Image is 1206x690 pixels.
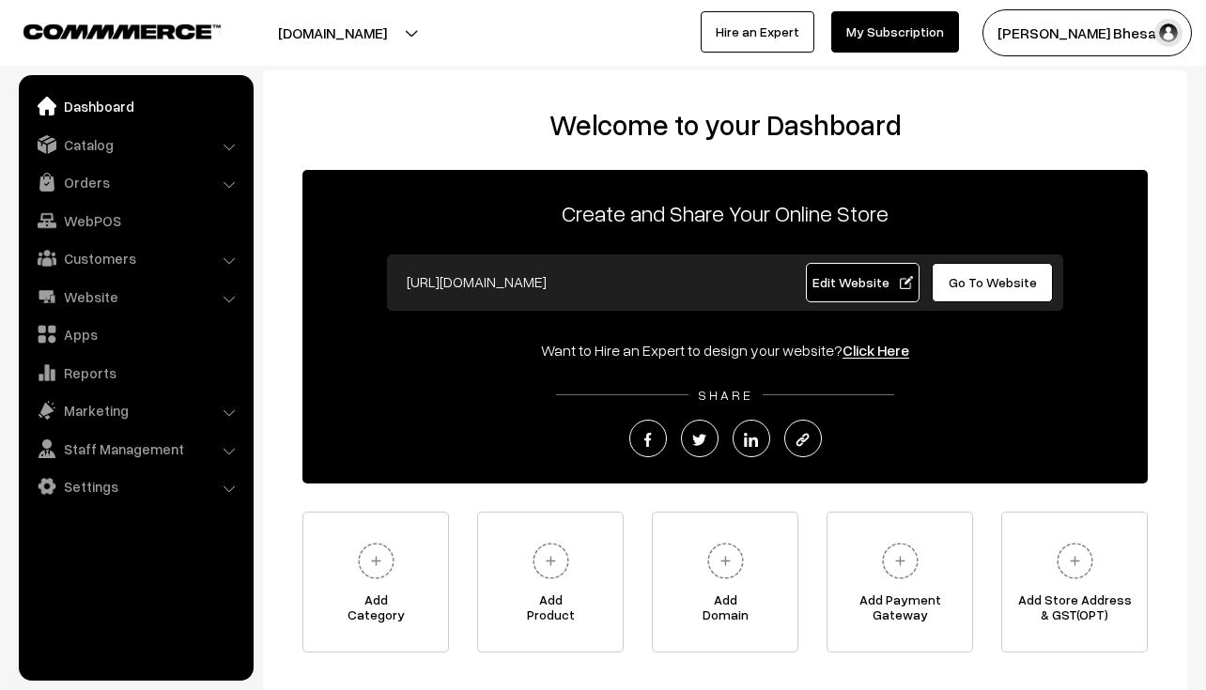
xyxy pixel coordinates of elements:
span: Add Product [478,592,623,630]
a: Add Store Address& GST(OPT) [1001,512,1148,652]
a: Hire an Expert [701,11,814,53]
a: AddCategory [302,512,449,652]
span: Add Domain [653,592,797,630]
h2: Welcome to your Dashboard [282,108,1168,142]
a: Click Here [843,341,909,360]
a: Add PaymentGateway [827,512,973,652]
img: plus.svg [700,535,751,587]
a: COMMMERCE [23,19,188,41]
button: [PERSON_NAME] Bhesani… [982,9,1192,56]
a: Marketing [23,393,247,427]
img: COMMMERCE [23,24,221,38]
a: WebPOS [23,204,247,238]
span: Edit Website [812,274,913,290]
img: plus.svg [874,535,926,587]
div: Want to Hire an Expert to design your website? [302,339,1148,361]
img: plus.svg [350,535,402,587]
a: AddProduct [477,512,624,652]
a: Customers [23,241,247,275]
a: Dashboard [23,89,247,123]
a: Settings [23,469,247,503]
a: Apps [23,317,247,351]
span: Add Store Address & GST(OPT) [1002,592,1147,630]
span: Go To Website [949,274,1037,290]
a: AddDomain [652,512,798,652]
button: [DOMAIN_NAME] [212,9,453,56]
span: Add Category [303,592,448,630]
a: Website [23,280,247,314]
span: SHARE [688,387,763,403]
a: Edit Website [806,263,920,302]
a: Reports [23,356,247,390]
a: Orders [23,165,247,199]
img: plus.svg [1049,535,1101,587]
a: Staff Management [23,432,247,466]
a: Catalog [23,128,247,161]
img: plus.svg [525,535,577,587]
span: Add Payment Gateway [827,592,972,630]
a: My Subscription [831,11,959,53]
a: Go To Website [932,263,1053,302]
img: user [1154,19,1183,47]
p: Create and Share Your Online Store [302,196,1148,230]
